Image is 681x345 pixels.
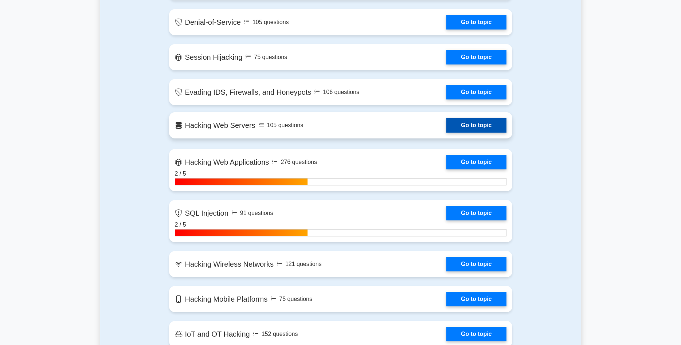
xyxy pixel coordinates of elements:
[446,257,506,271] a: Go to topic
[446,155,506,169] a: Go to topic
[446,85,506,99] a: Go to topic
[446,292,506,306] a: Go to topic
[446,118,506,133] a: Go to topic
[446,15,506,30] a: Go to topic
[446,206,506,220] a: Go to topic
[446,50,506,64] a: Go to topic
[446,327,506,341] a: Go to topic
